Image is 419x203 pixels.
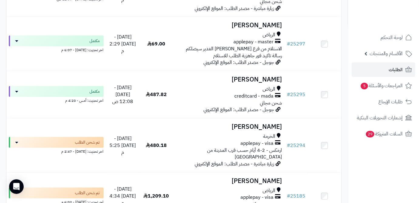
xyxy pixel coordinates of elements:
span: الرياض [263,187,276,194]
img: logo-2.png [378,16,413,29]
span: الرياض [263,86,276,93]
a: #25297 [287,40,306,48]
a: المراجعات والأسئلة5 [352,78,415,93]
a: #25294 [287,142,306,149]
span: 5 [361,83,368,89]
span: طلبات الإرجاع [378,98,403,106]
a: السلات المتروكة29 [352,127,415,141]
a: طلبات الإرجاع [352,95,415,109]
span: 1,209.10 [143,192,169,200]
div: Open Intercom Messenger [9,179,24,194]
span: جوجل - مصدر الطلب: الموقع الإلكتروني [204,106,274,113]
h3: [PERSON_NAME] [176,123,282,130]
span: applepay - visa [241,194,274,201]
span: [DATE] - [DATE] 12:08 ص [112,84,133,105]
a: الطلبات [352,62,415,77]
span: الرياض [263,32,276,38]
span: # [287,142,290,149]
span: applepay - visa [241,140,274,147]
span: تم شحن الطلب [75,190,100,196]
span: زيارة مباشرة - مصدر الطلب: الموقع الإلكتروني [195,160,274,168]
div: اخر تحديث: [DATE] - 2:47 م [9,148,104,154]
span: 69.00 [147,40,165,48]
span: 480.18 [146,142,167,149]
a: #25185 [287,192,306,200]
span: شحن مجاني [260,99,282,107]
span: زيارة مباشرة - مصدر الطلب: الموقع الإلكتروني [195,5,274,12]
a: إشعارات التحويلات البنكية [352,111,415,125]
div: اخر تحديث: أمس - 4:23 م [9,97,104,103]
span: إشعارات التحويلات البنكية [357,114,403,122]
span: مكتمل [90,38,100,44]
span: السلات المتروكة [365,130,403,138]
span: creditcard - mada [235,93,274,100]
span: 29 [366,131,374,138]
span: ارمكس - 2-4 أيام حسب قرب المدينة من [GEOGRAPHIC_DATA] [207,147,282,161]
div: اخر تحديث: [DATE] - 6:07 م [9,46,104,53]
span: جوجل - مصدر الطلب: الموقع الإلكتروني [204,59,274,66]
span: # [287,91,290,98]
span: مكتمل [90,88,100,95]
span: [DATE] - [DATE] 5:25 م [109,135,136,156]
span: المراجعات والأسئلة [360,82,403,90]
span: # [287,40,290,48]
span: 487.82 [146,91,167,98]
span: الخرمة [263,133,276,140]
span: الطلبات [389,65,403,74]
span: [DATE] - [DATE] 2:29 م [109,33,136,55]
a: لوحة التحكم [352,30,415,45]
h3: [PERSON_NAME] [176,76,282,83]
span: لوحة التحكم [380,33,403,42]
span: الأقسام والمنتجات [370,49,403,58]
span: applepay - master [234,38,274,45]
a: #25295 [287,91,306,98]
span: # [287,192,290,200]
h3: [PERSON_NAME] [176,22,282,29]
span: الاستلام من فرع [PERSON_NAME] الغدير سيصلكم رسالة تاكيد فور جاهزية الطلب للاستلام [186,45,282,59]
span: تم شحن الطلب [75,139,100,145]
h3: [PERSON_NAME] [176,178,282,185]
